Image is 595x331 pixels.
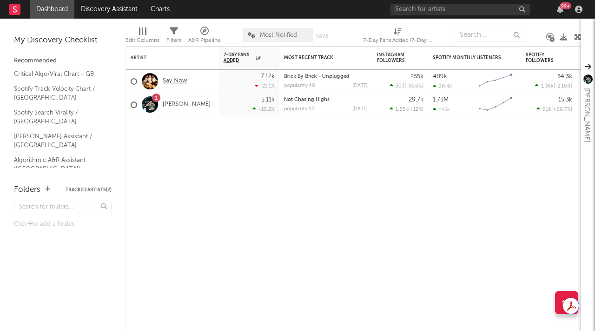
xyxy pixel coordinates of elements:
[188,23,221,50] div: A&R Pipeline
[475,70,516,93] svg: Chart title
[390,106,423,112] div: ( )
[284,97,330,102] a: Not Chasing Highs
[284,74,350,79] a: Brick By Brick - Unplugged
[526,52,558,63] div: Spotify Followers
[409,97,423,103] div: 29.7k
[14,35,112,46] div: My Discovery Checklist
[396,107,408,112] span: 1.85k
[284,97,368,102] div: Not Chasing Highs
[433,55,502,61] div: Spotify Monthly Listeners
[261,97,275,103] div: 5.11k
[166,35,181,46] div: Filters
[390,4,530,15] input: Search for artists
[14,184,40,196] div: Folders
[163,77,187,85] a: Say Now
[14,84,102,103] a: Spotify Track Velocity Chart / [GEOGRAPHIC_DATA]
[352,107,368,112] div: [DATE]
[284,107,314,112] div: popularity: 52
[557,74,572,80] div: 54.3k
[352,83,368,88] div: [DATE]
[410,107,422,112] span: +12 %
[406,84,422,89] span: -55.6 %
[558,97,572,103] div: 15.3k
[284,83,315,88] div: popularity: 48
[555,84,571,89] span: -2.16 %
[284,55,354,61] div: Most Recent Track
[14,219,112,230] div: Click to add a folder.
[14,108,102,127] a: Spotify Search Virality / [GEOGRAPHIC_DATA]
[553,107,571,112] span: +60.7 %
[163,101,211,108] a: [PERSON_NAME]
[581,88,592,142] div: [PERSON_NAME]
[433,74,447,80] div: 409k
[410,74,423,80] div: 255k
[14,55,112,67] div: Recommended
[363,35,433,46] div: 7-Day Fans Added (7-Day Fans Added)
[126,35,159,46] div: Edit Columns
[66,188,112,192] button: Tracked Artists(2)
[433,83,452,89] div: 20.4k
[541,84,554,89] span: 1.36k
[560,2,571,9] div: 99 +
[396,84,404,89] span: 303
[224,52,253,63] span: 7-Day Fans Added
[455,28,524,42] input: Search...
[363,23,433,50] div: 7-Day Fans Added (7-Day Fans Added)
[261,74,275,80] div: 7.12k
[14,131,102,150] a: [PERSON_NAME] Assistant / [GEOGRAPHIC_DATA]
[542,107,551,112] span: 916
[14,201,112,214] input: Search for folders...
[126,23,159,50] div: Edit Columns
[131,55,200,61] div: Artist
[536,106,572,112] div: ( )
[255,83,275,89] div: -21.1 %
[188,35,221,46] div: A&R Pipeline
[316,34,328,39] button: Save
[14,155,102,174] a: Algorithmic A&R Assistant ([GEOGRAPHIC_DATA])
[377,52,410,63] div: Instagram Followers
[433,97,449,103] div: 1.73M
[166,23,181,50] div: Filters
[252,106,275,112] div: +19.2 %
[535,83,572,89] div: ( )
[284,74,368,79] div: Brick By Brick - Unplugged
[260,32,297,38] span: Most Notified
[14,69,102,79] a: Critical Algo/Viral Chart - GB
[557,6,563,13] button: 99+
[433,107,450,113] div: 145k
[475,93,516,116] svg: Chart title
[390,83,423,89] div: ( )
